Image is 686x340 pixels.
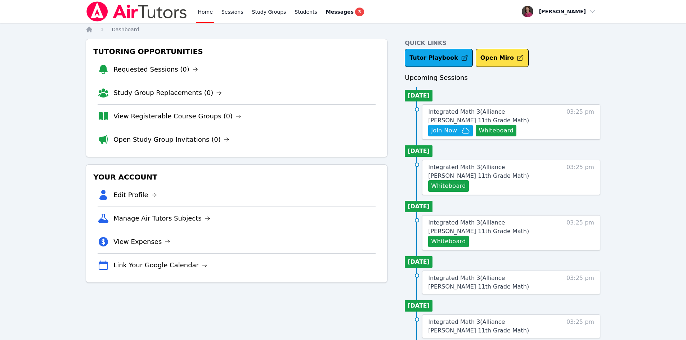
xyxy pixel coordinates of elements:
img: Air Tutors [86,1,188,22]
nav: Breadcrumb [86,26,600,33]
span: Integrated Math 3 ( Alliance [PERSON_NAME] 11th Grade Math ) [428,108,529,124]
button: Whiteboard [476,125,516,136]
span: 03:25 pm [566,274,594,291]
a: View Expenses [113,237,170,247]
span: 03:25 pm [566,218,594,247]
span: 03:25 pm [566,108,594,136]
li: [DATE] [405,201,432,212]
li: [DATE] [405,145,432,157]
button: Whiteboard [428,236,469,247]
a: Requested Sessions (0) [113,64,198,74]
a: Edit Profile [113,190,157,200]
h3: Your Account [92,171,381,183]
a: Dashboard [112,26,139,33]
span: Integrated Math 3 ( Alliance [PERSON_NAME] 11th Grade Math ) [428,275,529,290]
h3: Tutoring Opportunities [92,45,381,58]
a: Tutor Playbook [405,49,473,67]
span: Integrated Math 3 ( Alliance [PERSON_NAME] 11th Grade Math ) [428,219,529,235]
a: Study Group Replacements (0) [113,88,222,98]
button: Join Now [428,125,473,136]
li: [DATE] [405,300,432,312]
a: Integrated Math 3(Alliance [PERSON_NAME] 11th Grade Math) [428,108,553,125]
a: Open Study Group Invitations (0) [113,135,229,145]
a: Link Your Google Calendar [113,260,207,270]
span: 3 [355,8,364,16]
a: View Registerable Course Groups (0) [113,111,241,121]
button: Whiteboard [428,180,469,192]
span: Integrated Math 3 ( Alliance [PERSON_NAME] 11th Grade Math ) [428,164,529,179]
a: Manage Air Tutors Subjects [113,213,210,223]
span: Join Now [431,126,457,135]
span: Dashboard [112,27,139,32]
h3: Upcoming Sessions [405,73,600,83]
a: Integrated Math 3(Alliance [PERSON_NAME] 11th Grade Math) [428,163,553,180]
span: Messages [326,8,354,15]
button: Open Miro [476,49,529,67]
span: 03:25 pm [566,163,594,192]
h4: Quick Links [405,39,600,47]
li: [DATE] [405,256,432,268]
a: Integrated Math 3(Alliance [PERSON_NAME] 11th Grade Math) [428,218,553,236]
a: Integrated Math 3(Alliance [PERSON_NAME] 11th Grade Math) [428,274,553,291]
a: Integrated Math 3(Alliance [PERSON_NAME] 11th Grade Math) [428,318,553,335]
li: [DATE] [405,90,432,101]
span: Integrated Math 3 ( Alliance [PERSON_NAME] 11th Grade Math ) [428,318,529,334]
span: 03:25 pm [566,318,594,335]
